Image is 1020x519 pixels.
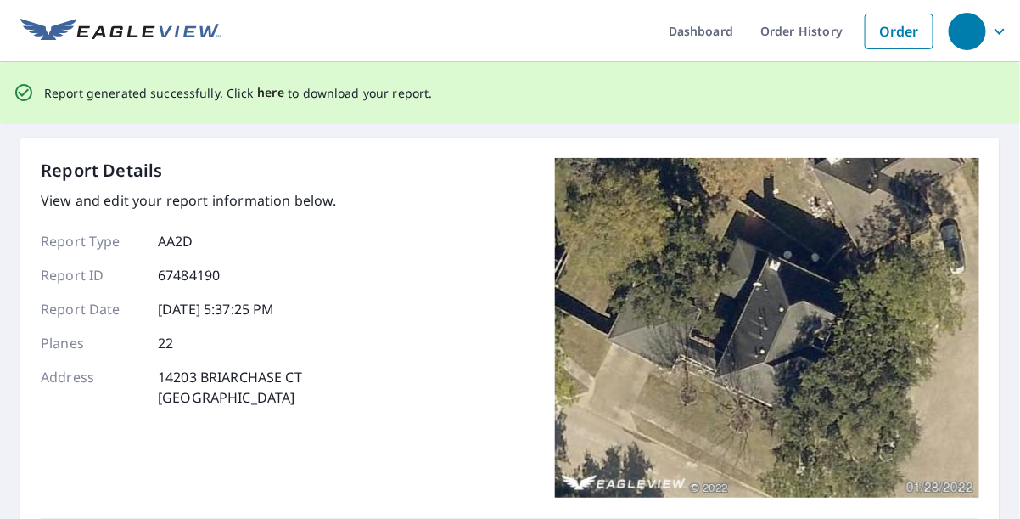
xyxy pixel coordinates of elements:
button: here [257,82,285,104]
a: Order [865,14,933,49]
p: AA2D [158,231,193,251]
img: Top image [555,158,979,498]
p: Address [41,367,143,408]
p: [DATE] 5:37:25 PM [158,299,275,319]
p: Report Details [41,158,163,183]
p: 22 [158,333,173,353]
p: View and edit your report information below. [41,190,337,211]
p: Report generated successfully. Click to download your report. [44,82,433,104]
img: EV Logo [20,19,221,44]
p: 67484190 [158,265,220,285]
p: Report Date [41,299,143,319]
p: Report Type [41,231,143,251]
p: 14203 BRIARCHASE CT [GEOGRAPHIC_DATA] [158,367,302,408]
p: Planes [41,333,143,353]
p: Report ID [41,265,143,285]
